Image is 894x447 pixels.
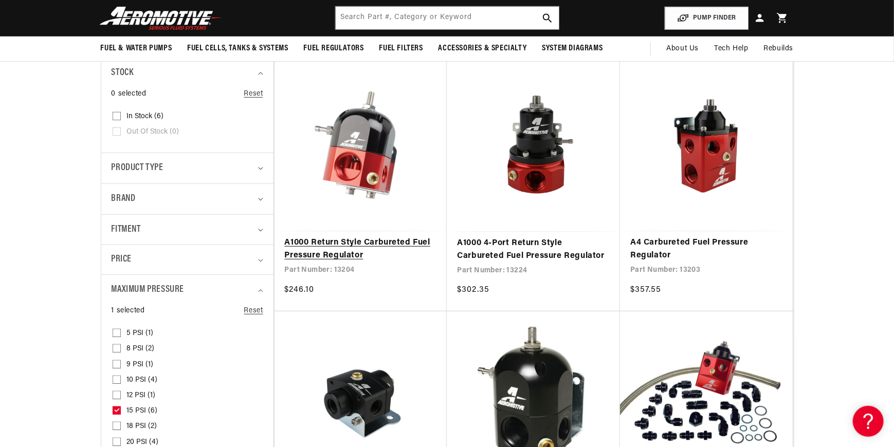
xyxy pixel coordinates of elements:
[112,192,136,207] span: Brand
[379,43,423,54] span: Fuel Filters
[112,275,263,305] summary: Maximum Pressure (1 selected)
[659,36,706,61] a: About Us
[112,253,132,267] span: Price
[244,88,263,100] a: Reset
[756,36,801,61] summary: Rebuilds
[542,43,603,54] span: System Diagrams
[665,7,749,30] button: PUMP FINDER
[127,438,159,447] span: 20 PSI (4)
[244,305,263,316] a: Reset
[336,7,559,29] input: Search by Part Number, Category or Keyword
[630,236,782,263] a: A4 Carbureted Fuel Pressure Regulator
[112,161,163,176] span: Product type
[431,36,535,61] summary: Accessories & Specialty
[457,237,610,263] a: A1000 4-Port Return Style Carbureted Fuel Pressure Regulator
[112,215,263,245] summary: Fitment (0 selected)
[101,43,172,54] span: Fuel & Water Pumps
[127,360,154,369] span: 9 PSI (1)
[179,36,296,61] summary: Fuel Cells, Tanks & Systems
[304,43,364,54] span: Fuel Regulators
[187,43,288,54] span: Fuel Cells, Tanks & Systems
[535,36,611,61] summary: System Diagrams
[714,43,748,54] span: Tech Help
[112,58,263,88] summary: Stock (0 selected)
[296,36,372,61] summary: Fuel Regulators
[97,6,225,30] img: Aeromotive
[112,305,145,316] span: 1 selected
[112,66,134,81] span: Stock
[127,127,179,137] span: Out of stock (0)
[112,245,263,274] summary: Price
[112,222,141,237] span: Fitment
[285,236,437,263] a: A1000 Return Style Carbureted Fuel Pressure Regulator
[127,391,156,400] span: 12 PSI (1)
[666,45,699,52] span: About Us
[439,43,527,54] span: Accessories & Specialty
[372,36,431,61] summary: Fuel Filters
[127,329,154,338] span: 5 PSI (1)
[127,406,158,416] span: 15 PSI (6)
[764,43,794,54] span: Rebuilds
[112,88,147,100] span: 0 selected
[112,184,263,214] summary: Brand (0 selected)
[706,36,756,61] summary: Tech Help
[536,7,559,29] button: search button
[127,422,157,431] span: 18 PSI (2)
[127,344,155,353] span: 8 PSI (2)
[112,153,263,183] summary: Product type (0 selected)
[112,283,185,297] span: Maximum Pressure
[93,36,180,61] summary: Fuel & Water Pumps
[127,112,164,121] span: In stock (6)
[127,376,158,385] span: 10 PSI (4)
